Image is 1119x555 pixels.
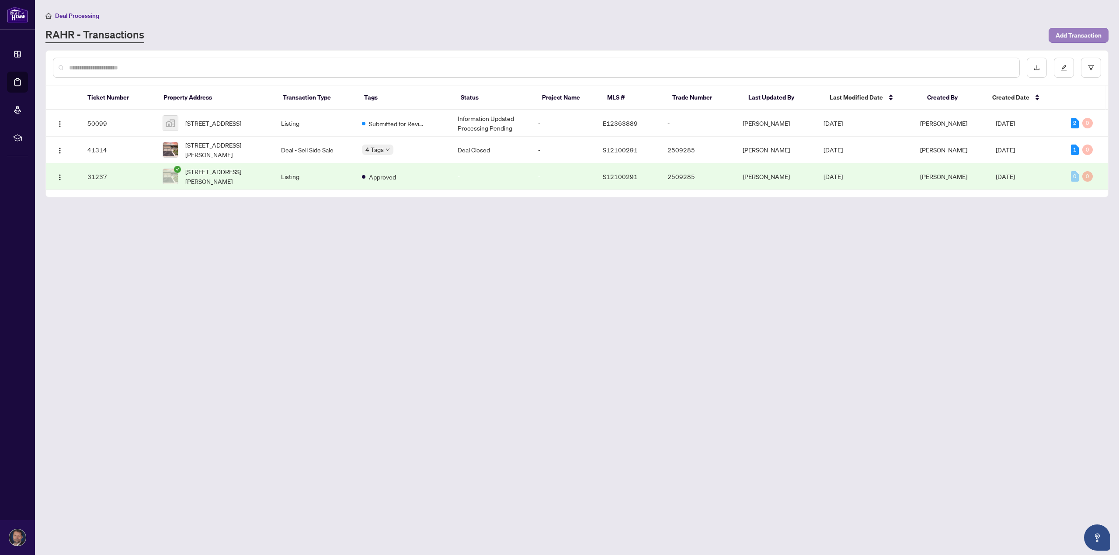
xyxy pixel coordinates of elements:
span: Submitted for Review [369,119,426,128]
button: Open asap [1084,524,1110,551]
span: [PERSON_NAME] [920,172,967,180]
td: - [531,137,596,163]
th: Last Modified Date [823,86,920,110]
td: - [451,163,532,190]
span: [DATE] [824,119,843,127]
span: [DATE] [824,172,843,180]
span: home [45,13,52,19]
td: [PERSON_NAME] [736,163,817,190]
td: 50099 [80,110,156,137]
th: Created Date [985,86,1061,110]
span: [DATE] [996,119,1015,127]
th: MLS # [600,86,665,110]
td: 41314 [80,137,156,163]
button: Logo [53,116,67,130]
img: Logo [56,121,63,128]
td: 2509285 [660,137,736,163]
span: [DATE] [996,172,1015,180]
span: [STREET_ADDRESS][PERSON_NAME] [185,140,267,159]
th: Project Name [535,86,600,110]
th: Status [454,86,535,110]
td: Listing [274,110,355,137]
span: S12100291 [603,146,638,154]
th: Last Updated By [741,86,823,110]
span: Deal Processing [55,12,99,20]
td: 2509285 [660,163,736,190]
div: 0 [1071,171,1079,182]
td: - [531,110,596,137]
button: edit [1054,58,1074,78]
span: Approved [369,172,396,182]
span: [DATE] [824,146,843,154]
span: [DATE] [996,146,1015,154]
span: 4 Tags [365,145,384,155]
span: Last Modified Date [830,93,883,102]
td: Deal - Sell Side Sale [274,137,355,163]
span: check-circle [174,166,181,173]
div: 2 [1071,118,1079,128]
div: 0 [1082,145,1093,155]
span: edit [1061,65,1067,71]
th: Transaction Type [276,86,357,110]
img: thumbnail-img [163,116,178,131]
div: 1 [1071,145,1079,155]
td: [PERSON_NAME] [736,137,817,163]
td: Deal Closed [451,137,532,163]
td: - [531,163,596,190]
img: thumbnail-img [163,169,178,184]
img: thumbnail-img [163,142,178,157]
div: 0 [1082,171,1093,182]
span: Created Date [992,93,1029,102]
img: Profile Icon [9,529,26,546]
img: Logo [56,147,63,154]
a: RAHR - Transactions [45,28,144,43]
td: [PERSON_NAME] [736,110,817,137]
span: download [1034,65,1040,71]
img: logo [7,7,28,23]
button: filter [1081,58,1101,78]
td: 31237 [80,163,156,190]
th: Ticket Number [80,86,156,110]
span: down [386,148,390,152]
th: Created By [920,86,985,110]
span: [STREET_ADDRESS] [185,118,241,128]
th: Trade Number [665,86,741,110]
td: Listing [274,163,355,190]
span: S12100291 [603,172,638,180]
span: [PERSON_NAME] [920,146,967,154]
span: filter [1088,65,1094,71]
th: Property Address [156,86,276,110]
button: Logo [53,143,67,157]
img: Logo [56,174,63,181]
td: Information Updated - Processing Pending [451,110,532,137]
button: download [1027,58,1047,78]
div: 0 [1082,118,1093,128]
span: [PERSON_NAME] [920,119,967,127]
th: Tags [357,86,454,110]
td: - [660,110,736,137]
button: Add Transaction [1049,28,1109,43]
button: Logo [53,169,67,183]
span: E12363889 [603,119,638,127]
span: Add Transaction [1056,28,1102,42]
span: [STREET_ADDRESS][PERSON_NAME] [185,167,267,186]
